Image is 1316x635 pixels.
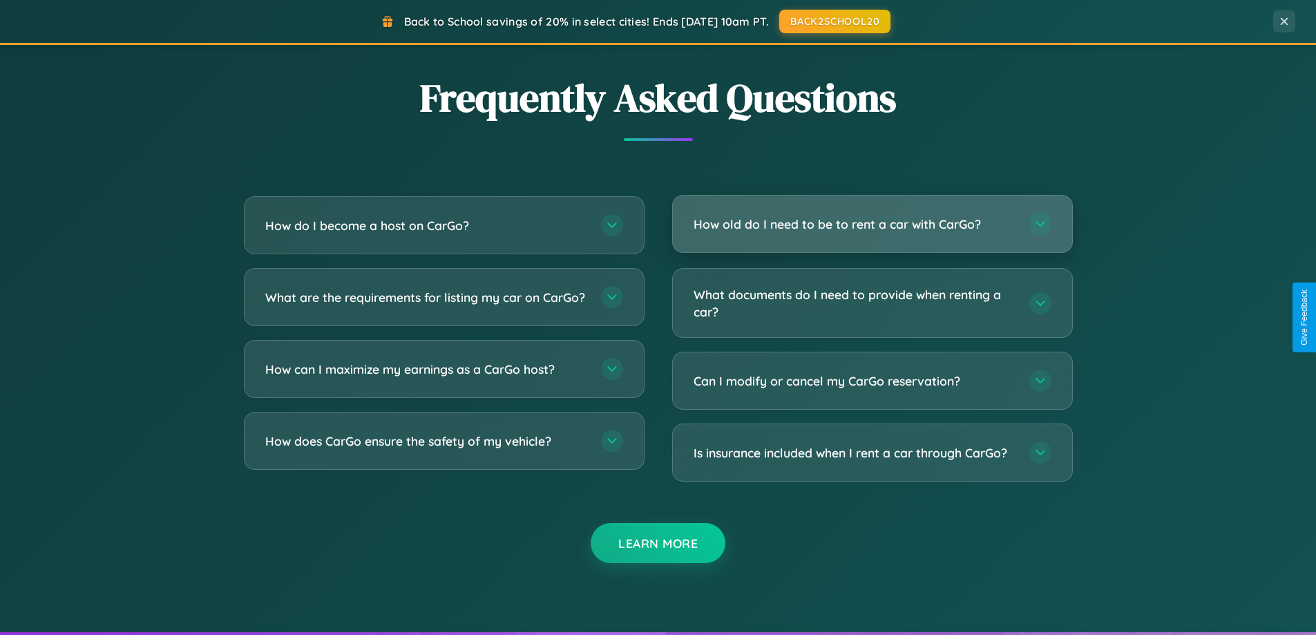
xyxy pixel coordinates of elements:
div: Give Feedback [1299,290,1309,345]
h3: What documents do I need to provide when renting a car? [694,286,1015,320]
h3: What are the requirements for listing my car on CarGo? [265,289,587,306]
h3: How can I maximize my earnings as a CarGo host? [265,361,587,378]
h3: How does CarGo ensure the safety of my vehicle? [265,433,587,450]
h3: Can I modify or cancel my CarGo reservation? [694,372,1015,390]
h3: How old do I need to be to rent a car with CarGo? [694,216,1015,233]
button: Learn More [591,523,725,563]
h2: Frequently Asked Questions [244,71,1073,124]
span: Back to School savings of 20% in select cities! Ends [DATE] 10am PT. [404,15,769,28]
h3: How do I become a host on CarGo? [265,217,587,234]
button: BACK2SCHOOL20 [779,10,890,33]
h3: Is insurance included when I rent a car through CarGo? [694,444,1015,462]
